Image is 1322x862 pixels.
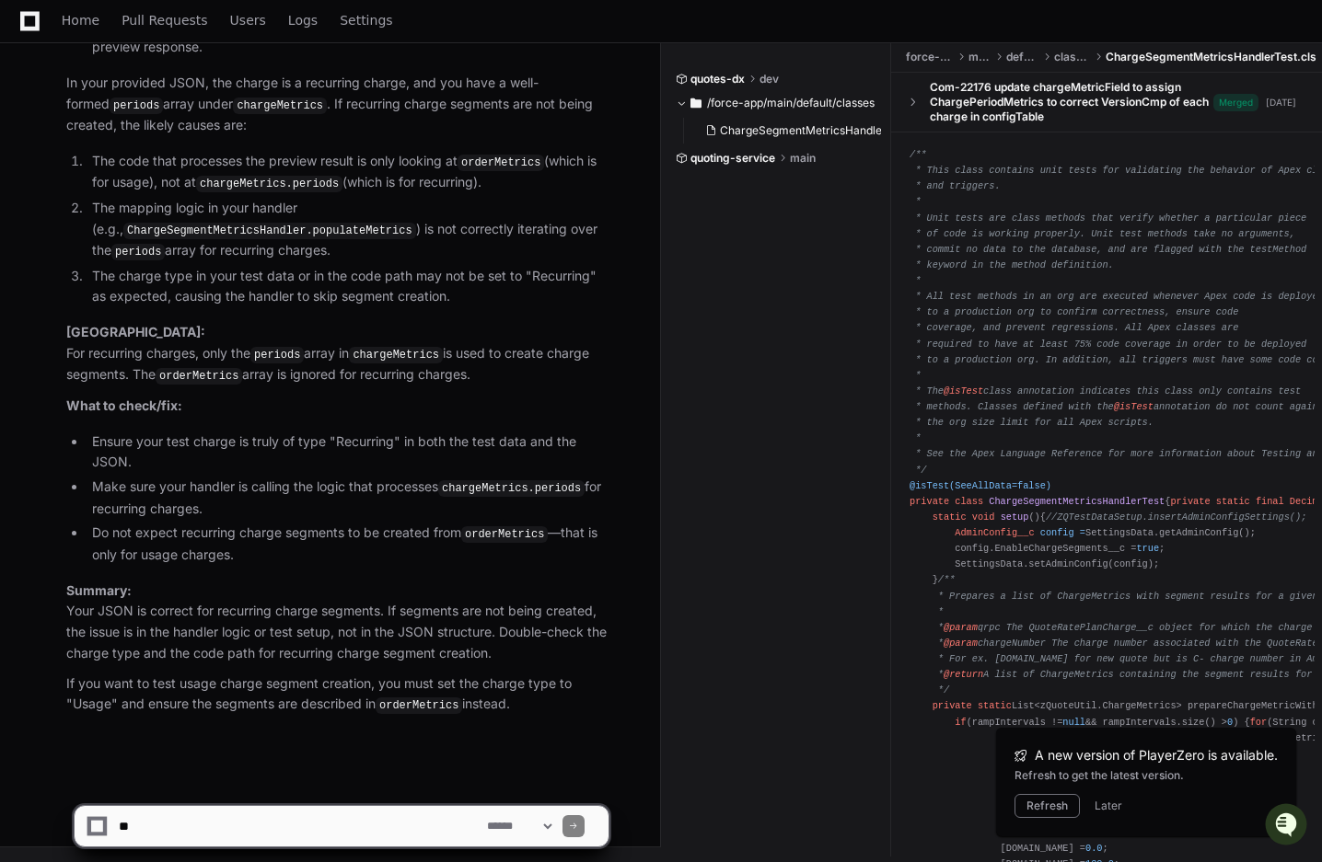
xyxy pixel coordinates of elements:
[18,137,52,170] img: 1756235613930-3d25f9e4-fa56-45dd-b3ad-e072dfbd1548
[944,385,983,397] span: @isTest
[1136,543,1159,554] span: true
[989,496,1165,507] span: ChargeSegmentMetricsHandlerTest
[438,480,585,497] code: chargeMetrics.periods
[955,527,1034,538] span: AdminConfig__c
[1227,716,1233,727] span: 0
[250,347,304,363] code: periods
[972,511,995,523] span: void
[87,151,609,194] li: The code that processes the preview result is only looking at (which is for usage), not at (which...
[313,143,335,165] button: Start new chat
[349,347,443,363] code: chargeMetrics
[461,526,548,543] code: orderMetrics
[87,523,609,565] li: Do not expect recurring charge segments to be created from —that is only for usage charges.
[230,15,266,26] span: Users
[66,324,205,339] strong: [GEOGRAPHIC_DATA]:
[340,15,392,26] span: Settings
[944,622,978,633] span: @param
[156,368,242,385] code: orderMetrics
[1006,50,1039,64] span: default
[955,716,966,727] span: if
[110,98,163,114] code: periods
[978,700,1012,711] span: static
[66,73,609,136] p: In your provided JSON, the charge is a recurring charge, and you have a well-formed array under ....
[968,50,991,64] span: main
[87,198,609,262] li: The mapping logic in your handler (e.g., ) is not correctly iterating over the array for recurrin...
[66,582,132,598] strong: Summary:
[87,266,609,308] li: The charge type in your test data or in the code path may not be set to "Recurring" as expected, ...
[233,98,327,114] code: chargeMetrics
[288,15,318,26] span: Logs
[933,511,967,523] span: static
[1028,511,1039,523] span: ()
[930,80,1213,124] div: Com-22176 update chargeMetricField to assign ChargePeriodMetrics to correct VersionCmp of each ch...
[1080,527,1085,538] span: =
[760,72,779,86] span: dev
[1114,401,1154,412] span: @isTest
[1015,768,1278,783] div: Refresh to get the latest version.
[122,15,207,26] span: Pull Requests
[1035,746,1278,764] span: A new version of PlayerZero is available.
[66,673,609,716] p: If you want to test usage charge segment creation, you must set the charge type to "Usage" and en...
[376,697,462,714] code: orderMetrics
[196,176,342,192] code: chargeMetrics.periods
[1250,716,1267,727] span: for
[66,397,182,413] strong: What to check/fix:
[1001,511,1029,523] span: setup
[1266,95,1296,109] div: [DATE]
[130,192,223,207] a: Powered byPylon
[18,18,55,55] img: PlayerZero
[944,638,978,649] span: @param
[1213,93,1258,110] span: Merged
[111,244,165,260] code: periods
[707,96,875,110] span: /force-app/main/default/classes
[1216,496,1250,507] span: static
[720,123,925,138] span: ChargeSegmentMetricsHandlerTest.cls
[66,322,609,386] p: For recurring charges, only the array in is used to create charge segments. The array is ignored ...
[1015,794,1080,818] button: Refresh
[66,580,609,664] p: Your JSON is correct for recurring charge segments. If segments are not being created, the issue ...
[1106,50,1316,64] span: ChargeSegmentMetricsHandlerTest.cls
[1095,799,1122,813] button: Later
[690,92,702,114] svg: Directory
[955,496,983,507] span: class
[944,669,983,680] span: @return
[790,151,816,166] span: main
[1256,496,1284,507] span: final
[123,223,416,239] code: ChargeSegmentMetricsHandler.populateMetrics
[1046,511,1306,523] span: //ZQTestDataSetup.insertAdminConfigSettings();
[910,479,1051,490] span: @isTest(SeeAllData=false)
[1062,716,1085,727] span: null
[87,477,609,519] li: Make sure your handler is calling the logic that processes for recurring charges.
[910,496,949,507] span: private
[1054,50,1091,64] span: classes
[63,137,302,155] div: Start new chat
[87,431,609,474] li: Ensure your test charge is truly of type "Recurring" in both the test data and the JSON.
[18,74,335,103] div: Welcome
[933,700,972,711] span: private
[676,88,877,118] button: /force-app/main/default/classes
[906,50,954,64] span: force-app
[1040,527,1074,538] span: config
[62,15,99,26] span: Home
[458,155,544,171] code: orderMetrics
[183,193,223,207] span: Pylon
[690,72,745,86] span: quotes-dx
[698,118,881,144] button: ChargeSegmentMetricsHandlerTest.cls
[63,155,233,170] div: We're available if you need us!
[1263,801,1313,851] iframe: Open customer support
[1170,496,1210,507] span: private
[690,151,775,166] span: quoting-service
